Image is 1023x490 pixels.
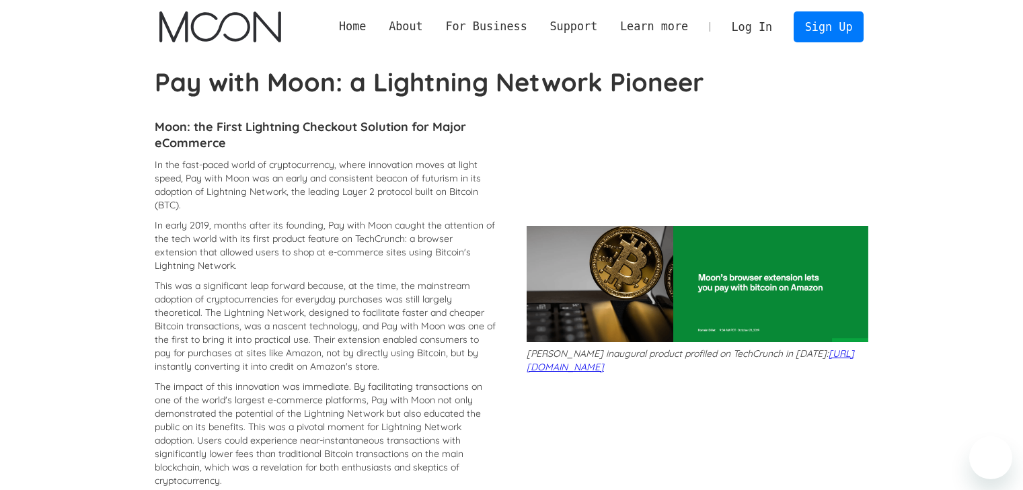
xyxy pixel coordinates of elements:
a: Log In [720,12,784,42]
div: For Business [445,18,527,35]
p: In early 2019, months after its founding, Pay with Moon caught the attention of the tech world wi... [155,218,496,272]
img: Moon Logo [159,11,281,42]
iframe: 메시징 창을 시작하는 버튼 [969,436,1012,479]
a: Sign Up [794,11,864,42]
p: In the fast-paced world of cryptocurrency, where innovation moves at light speed, Pay with Moon w... [155,158,496,212]
h4: Moon: the First Lightning Checkout Solution for Major eCommerce [155,119,496,151]
a: home [159,11,281,42]
a: [URL][DOMAIN_NAME] [527,348,854,373]
div: Support [550,18,597,35]
p: The impact of this innovation was immediate. By facilitating transactions on one of the world's l... [155,380,496,487]
p: This was a significant leap forward because, at the time, the mainstream adoption of cryptocurren... [155,279,496,373]
h1: Pay with Moon: a Lightning Network Pioneer [155,67,868,97]
div: About [377,18,434,35]
a: Home [328,18,377,35]
div: About [389,18,423,35]
p: [PERSON_NAME] inaugural product profiled on TechCrunch in [DATE]: [527,347,868,374]
div: Learn more [620,18,688,35]
div: Learn more [609,18,699,35]
div: For Business [434,18,539,35]
div: Support [539,18,609,35]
